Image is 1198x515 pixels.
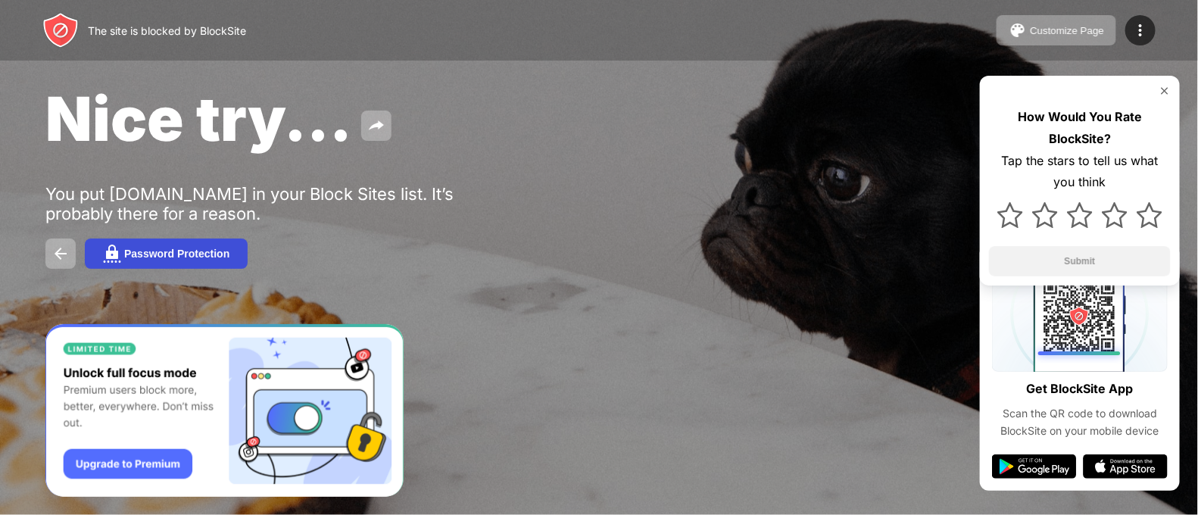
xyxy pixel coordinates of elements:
span: Nice try... [45,82,352,155]
img: app-store.svg [1083,454,1168,479]
img: star.svg [1102,202,1128,228]
div: Customize Page [1030,25,1104,36]
img: password.svg [103,245,121,263]
img: share.svg [367,117,385,135]
img: header-logo.svg [42,12,79,48]
div: How Would You Rate BlockSite? [989,106,1171,150]
img: menu-icon.svg [1131,21,1150,39]
div: You put [DOMAIN_NAME] in your Block Sites list. It’s probably there for a reason. [45,184,513,223]
div: The site is blocked by BlockSite [88,24,246,37]
img: back.svg [51,245,70,263]
button: Customize Page [997,15,1116,45]
img: star.svg [1032,202,1058,228]
div: Scan the QR code to download BlockSite on your mobile device [992,405,1168,439]
iframe: Banner [45,324,404,498]
img: pallet.svg [1009,21,1027,39]
button: Submit [989,246,1171,276]
img: star.svg [1137,202,1162,228]
div: Password Protection [124,248,229,260]
img: star.svg [1067,202,1093,228]
div: Tap the stars to tell us what you think [989,150,1171,194]
button: Password Protection [85,239,248,269]
img: google-play.svg [992,454,1077,479]
img: rate-us-close.svg [1159,85,1171,97]
img: star.svg [997,202,1023,228]
div: Get BlockSite App [1027,378,1134,400]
